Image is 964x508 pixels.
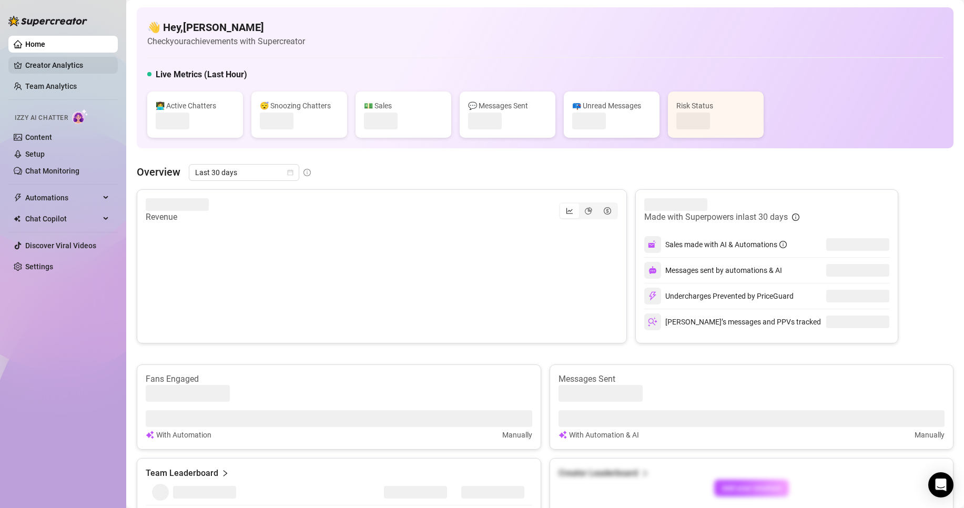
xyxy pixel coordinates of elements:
[604,207,611,215] span: dollar-circle
[928,472,953,497] div: Open Intercom Messenger
[72,109,88,124] img: AI Chatter
[648,291,657,301] img: svg%3e
[585,207,592,215] span: pie-chart
[572,100,651,111] div: 📪 Unread Messages
[147,35,305,48] article: Check your achievements with Supercreator
[25,189,100,206] span: Automations
[146,211,209,223] article: Revenue
[559,202,618,219] div: segmented control
[559,429,567,441] img: svg%3e
[260,100,339,111] div: 😴 Snoozing Chatters
[146,429,154,441] img: svg%3e
[25,57,109,74] a: Creator Analytics
[25,82,77,90] a: Team Analytics
[779,241,787,248] span: info-circle
[644,211,788,223] article: Made with Superpowers in last 30 days
[156,429,211,441] article: With Automation
[569,429,639,441] article: With Automation & AI
[14,215,21,222] img: Chat Copilot
[792,214,799,221] span: info-circle
[915,429,945,441] article: Manually
[25,210,100,227] span: Chat Copilot
[665,239,787,250] div: Sales made with AI & Automations
[676,100,755,111] div: Risk Status
[502,429,532,441] article: Manually
[648,317,657,327] img: svg%3e
[644,262,782,279] div: Messages sent by automations & AI
[147,20,305,35] h4: 👋 Hey, [PERSON_NAME]
[195,165,293,180] span: Last 30 days
[14,194,22,202] span: thunderbolt
[146,373,532,385] article: Fans Engaged
[156,68,247,81] h5: Live Metrics (Last Hour)
[287,169,293,176] span: calendar
[364,100,443,111] div: 💵 Sales
[25,40,45,48] a: Home
[648,240,657,249] img: svg%3e
[559,373,945,385] article: Messages Sent
[156,100,235,111] div: 👩‍💻 Active Chatters
[25,262,53,271] a: Settings
[303,169,311,176] span: info-circle
[468,100,547,111] div: 💬 Messages Sent
[644,313,821,330] div: [PERSON_NAME]’s messages and PPVs tracked
[566,207,573,215] span: line-chart
[644,288,794,304] div: Undercharges Prevented by PriceGuard
[8,16,87,26] img: logo-BBDzfeDw.svg
[221,467,229,480] span: right
[15,113,68,123] span: Izzy AI Chatter
[648,266,657,275] img: svg%3e
[146,467,218,480] article: Team Leaderboard
[25,150,45,158] a: Setup
[137,164,180,180] article: Overview
[25,133,52,141] a: Content
[25,167,79,175] a: Chat Monitoring
[25,241,96,250] a: Discover Viral Videos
